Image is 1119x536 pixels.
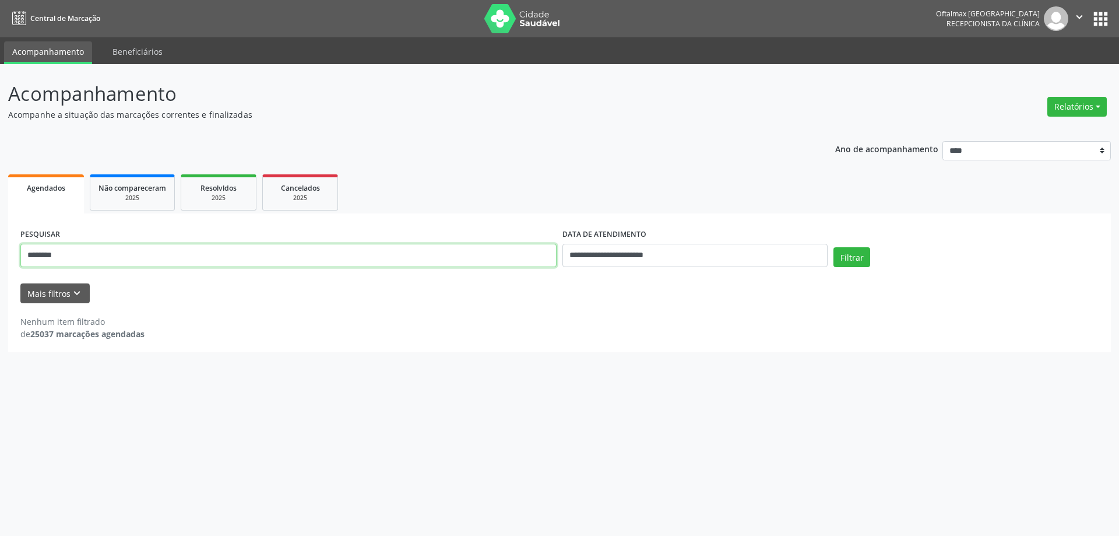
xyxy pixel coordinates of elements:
[200,183,237,193] span: Resolvidos
[281,183,320,193] span: Cancelados
[20,226,60,244] label: PESQUISAR
[1068,6,1090,31] button: 
[27,183,65,193] span: Agendados
[30,328,145,339] strong: 25037 marcações agendadas
[98,194,166,202] div: 2025
[20,316,145,328] div: Nenhum item filtrado
[8,108,780,121] p: Acompanhe a situação das marcações correntes e finalizadas
[835,141,938,156] p: Ano de acompanhamento
[1090,9,1111,29] button: apps
[30,13,100,23] span: Central de Marcação
[8,9,100,28] a: Central de Marcação
[936,9,1040,19] div: Oftalmax [GEOGRAPHIC_DATA]
[1073,10,1086,23] i: 
[1047,97,1107,117] button: Relatórios
[1044,6,1068,31] img: img
[271,194,329,202] div: 2025
[98,183,166,193] span: Não compareceram
[4,41,92,64] a: Acompanhamento
[20,328,145,340] div: de
[562,226,646,244] label: DATA DE ATENDIMENTO
[8,79,780,108] p: Acompanhamento
[189,194,248,202] div: 2025
[104,41,171,62] a: Beneficiários
[71,287,83,300] i: keyboard_arrow_down
[20,283,90,304] button: Mais filtroskeyboard_arrow_down
[946,19,1040,29] span: Recepcionista da clínica
[833,247,870,267] button: Filtrar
